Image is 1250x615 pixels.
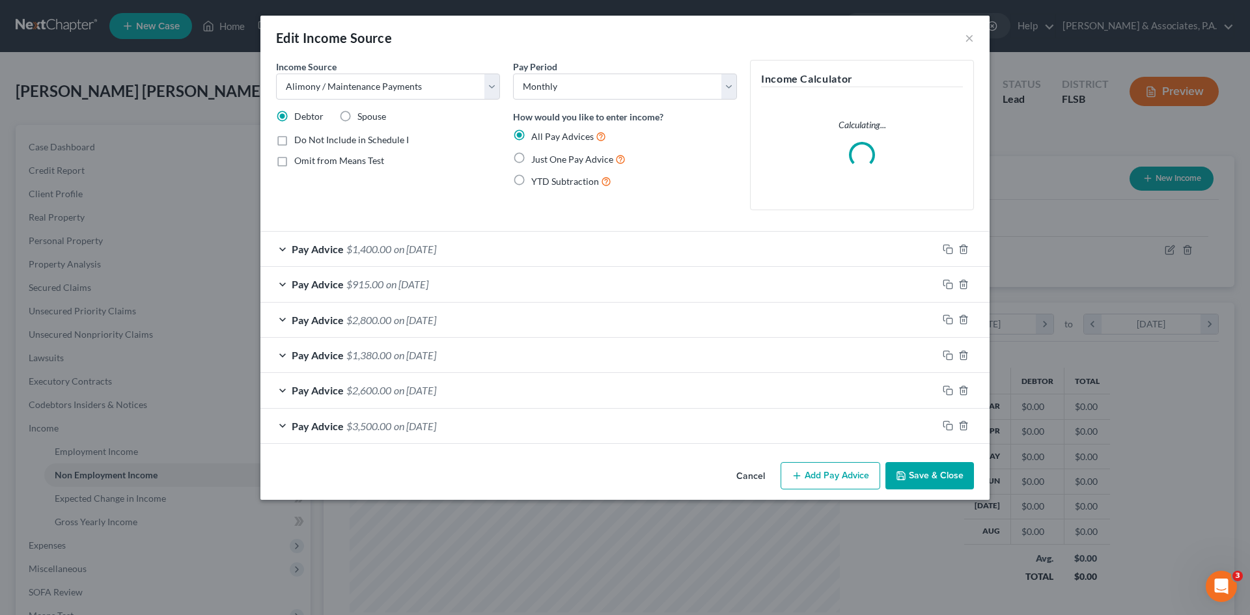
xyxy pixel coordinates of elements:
span: on [DATE] [394,384,436,396]
span: Income Source [276,61,337,72]
span: $1,400.00 [346,243,391,255]
span: Just One Pay Advice [531,154,613,165]
button: Add Pay Advice [781,462,880,489]
span: on [DATE] [394,314,436,326]
span: All Pay Advices [531,131,594,142]
span: Pay Advice [292,420,344,432]
span: Spouse [357,111,386,122]
span: $915.00 [346,278,383,290]
span: on [DATE] [394,349,436,361]
span: $2,800.00 [346,314,391,326]
span: Pay Advice [292,349,344,361]
span: Omit from Means Test [294,155,384,166]
span: Do Not Include in Schedule I [294,134,409,145]
span: 3 [1232,571,1243,581]
label: Pay Period [513,60,557,74]
span: $2,600.00 [346,384,391,396]
span: Pay Advice [292,278,344,290]
span: $3,500.00 [346,420,391,432]
span: Debtor [294,111,324,122]
span: Pay Advice [292,314,344,326]
p: Calculating... [761,118,963,131]
button: Save & Close [885,462,974,489]
iframe: Intercom live chat [1206,571,1237,602]
span: on [DATE] [394,243,436,255]
button: × [965,30,974,46]
label: How would you like to enter income? [513,110,663,124]
span: on [DATE] [386,278,428,290]
span: $1,380.00 [346,349,391,361]
span: YTD Subtraction [531,176,599,187]
div: Edit Income Source [276,29,392,47]
span: Pay Advice [292,243,344,255]
button: Cancel [726,463,775,489]
span: on [DATE] [394,420,436,432]
h5: Income Calculator [761,71,963,87]
span: Pay Advice [292,384,344,396]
